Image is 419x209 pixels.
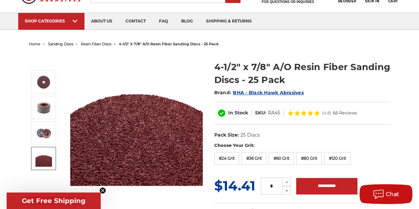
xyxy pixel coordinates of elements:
img: 4.5 inch resin fiber disc [35,74,52,90]
a: about us [84,13,119,30]
h1: 4-1/2" x 7/8" A/O Resin Fiber Sanding Discs - 25 Pack [214,61,390,86]
div: SHOP CATEGORIES [25,19,78,23]
a: shipping & returns [199,13,258,30]
a: blog [175,13,199,30]
dt: SKU: [255,109,266,116]
img: 4-1/2" x 7/8" A/O Resin Fiber Sanding Discs - 25 Pack [35,99,52,116]
span: Chat [386,191,399,197]
a: home [29,42,40,46]
img: 4.5 inch resin fiber disc [70,54,203,186]
label: Choose Your Grit: [214,142,390,149]
button: Close teaser [99,187,106,194]
span: Brand: [214,90,232,96]
dd: 25 Discs [240,132,259,139]
a: faq [152,13,175,30]
span: $14.41 [214,178,255,194]
a: BHA - Black Hawk Abrasives [233,90,304,96]
dt: Pack Size: [214,132,239,139]
div: Get Free ShippingClose teaser [7,192,101,209]
a: sanding discs [48,42,73,46]
span: (4.8) [322,111,331,115]
dd: RA45 [268,109,280,116]
span: Get Free Shipping [22,197,85,205]
button: Chat [359,184,412,204]
img: 4-1/2" x 7/8" A/O Resin Fiber Sanding Discs - 25 Pack [35,125,52,141]
span: In Stock [228,110,248,116]
img: 4-1/2" x 7/8" A/O Resin Fiber Sanding Discs - 25 Pack [35,150,52,167]
span: 4-1/2" x 7/8" a/o resin fiber sanding discs - 25 pack [119,42,219,46]
span: 66 Reviews [333,111,357,115]
a: contact [119,13,152,30]
a: resin fiber discs [81,42,111,46]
